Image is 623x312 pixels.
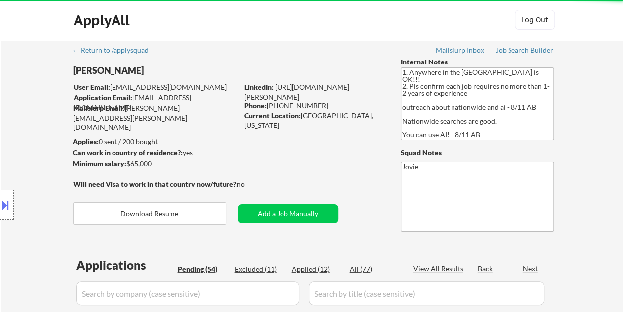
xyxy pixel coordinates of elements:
[244,83,349,101] a: [URL][DOMAIN_NAME][PERSON_NAME]
[309,281,544,305] input: Search by title (case sensitive)
[244,101,267,110] strong: Phone:
[496,46,554,56] a: Job Search Builder
[235,264,284,274] div: Excluded (11)
[350,264,399,274] div: All (77)
[436,46,485,56] a: Mailslurp Inbox
[244,111,301,120] strong: Current Location:
[523,264,539,274] div: Next
[413,264,466,274] div: View All Results
[436,47,485,54] div: Mailslurp Inbox
[292,264,341,274] div: Applied (12)
[72,46,158,56] a: ← Return to /applysquad
[401,57,554,67] div: Internal Notes
[72,47,158,54] div: ← Return to /applysquad
[74,12,132,29] div: ApplyAll
[244,111,385,130] div: [GEOGRAPHIC_DATA], [US_STATE]
[515,10,555,30] button: Log Out
[238,204,338,223] button: Add a Job Manually
[244,83,274,91] strong: LinkedIn:
[76,281,299,305] input: Search by company (case sensitive)
[496,47,554,54] div: Job Search Builder
[244,101,385,111] div: [PHONE_NUMBER]
[401,148,554,158] div: Squad Notes
[478,264,494,274] div: Back
[237,179,265,189] div: no
[178,264,227,274] div: Pending (54)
